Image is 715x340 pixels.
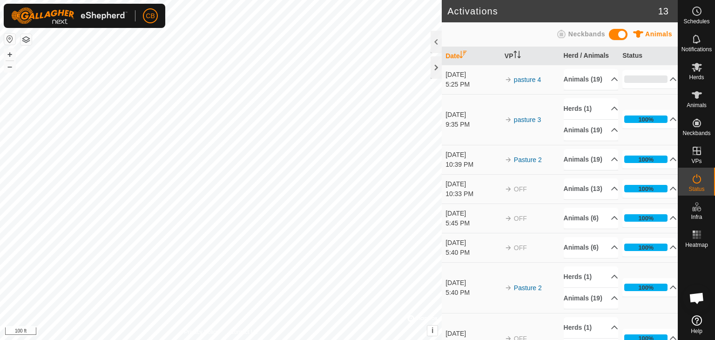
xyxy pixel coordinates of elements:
[20,34,32,45] button: Map Layers
[505,244,512,252] img: arrow
[622,179,677,198] p-accordion-header: 100%
[505,185,512,193] img: arrow
[230,328,257,336] a: Contact Us
[568,30,605,38] span: Neckbands
[691,328,702,334] span: Help
[514,185,527,193] span: OFF
[445,288,500,298] div: 5:40 PM
[624,116,668,123] div: 100%
[622,150,677,169] p-accordion-header: 100%
[505,116,512,123] img: arrow
[624,75,668,83] div: 0%
[564,208,618,229] p-accordion-header: Animals (6)
[638,283,654,292] div: 100%
[564,178,618,199] p-accordion-header: Animals (13)
[683,19,709,24] span: Schedules
[624,185,668,192] div: 100%
[445,278,500,288] div: [DATE]
[445,218,500,228] div: 5:45 PM
[445,189,500,199] div: 10:33 PM
[638,243,654,252] div: 100%
[691,158,702,164] span: VPs
[459,52,467,60] p-sorticon: Activate to sort
[445,238,500,248] div: [DATE]
[622,278,677,297] p-accordion-header: 100%
[622,209,677,227] p-accordion-header: 100%
[445,150,500,160] div: [DATE]
[427,326,438,336] button: i
[184,328,219,336] a: Privacy Policy
[4,61,15,72] button: –
[11,7,128,24] img: Gallagher Logo
[564,266,618,287] p-accordion-header: Herds (1)
[505,76,512,83] img: arrow
[445,329,500,339] div: [DATE]
[445,160,500,170] div: 10:39 PM
[447,6,658,17] h2: Activations
[445,179,500,189] div: [DATE]
[638,155,654,164] div: 100%
[432,326,433,334] span: i
[688,186,704,192] span: Status
[638,214,654,223] div: 100%
[682,130,710,136] span: Neckbands
[514,284,542,292] a: Pasture 2
[445,248,500,258] div: 5:40 PM
[564,288,618,309] p-accordion-header: Animals (19)
[146,11,155,21] span: CB
[624,284,668,291] div: 100%
[560,47,619,65] th: Herd / Animals
[505,284,512,292] img: arrow
[505,156,512,163] img: arrow
[4,34,15,45] button: Reset Map
[645,30,672,38] span: Animals
[691,214,702,220] span: Infra
[683,284,711,312] a: Open chat
[681,47,712,52] span: Notifications
[685,242,708,248] span: Heatmap
[505,215,512,222] img: arrow
[564,120,618,141] p-accordion-header: Animals (19)
[624,244,668,251] div: 100%
[622,238,677,257] p-accordion-header: 100%
[638,184,654,193] div: 100%
[622,70,677,88] p-accordion-header: 0%
[622,110,677,129] p-accordion-header: 100%
[687,102,707,108] span: Animals
[514,76,541,83] a: pasture 4
[442,47,501,65] th: Date
[445,209,500,218] div: [DATE]
[638,115,654,124] div: 100%
[514,116,541,123] a: pasture 3
[678,312,715,338] a: Help
[689,75,704,80] span: Herds
[619,47,678,65] th: Status
[445,120,500,129] div: 9:35 PM
[445,70,500,80] div: [DATE]
[4,49,15,60] button: +
[564,98,618,119] p-accordion-header: Herds (1)
[445,80,500,89] div: 5:25 PM
[514,244,527,252] span: OFF
[514,156,542,163] a: Pasture 2
[624,156,668,163] div: 100%
[501,47,560,65] th: VP
[564,317,618,338] p-accordion-header: Herds (1)
[564,149,618,170] p-accordion-header: Animals (19)
[445,110,500,120] div: [DATE]
[564,237,618,258] p-accordion-header: Animals (6)
[564,69,618,90] p-accordion-header: Animals (19)
[514,215,527,222] span: OFF
[624,214,668,222] div: 100%
[658,4,668,18] span: 13
[513,52,521,60] p-sorticon: Activate to sort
